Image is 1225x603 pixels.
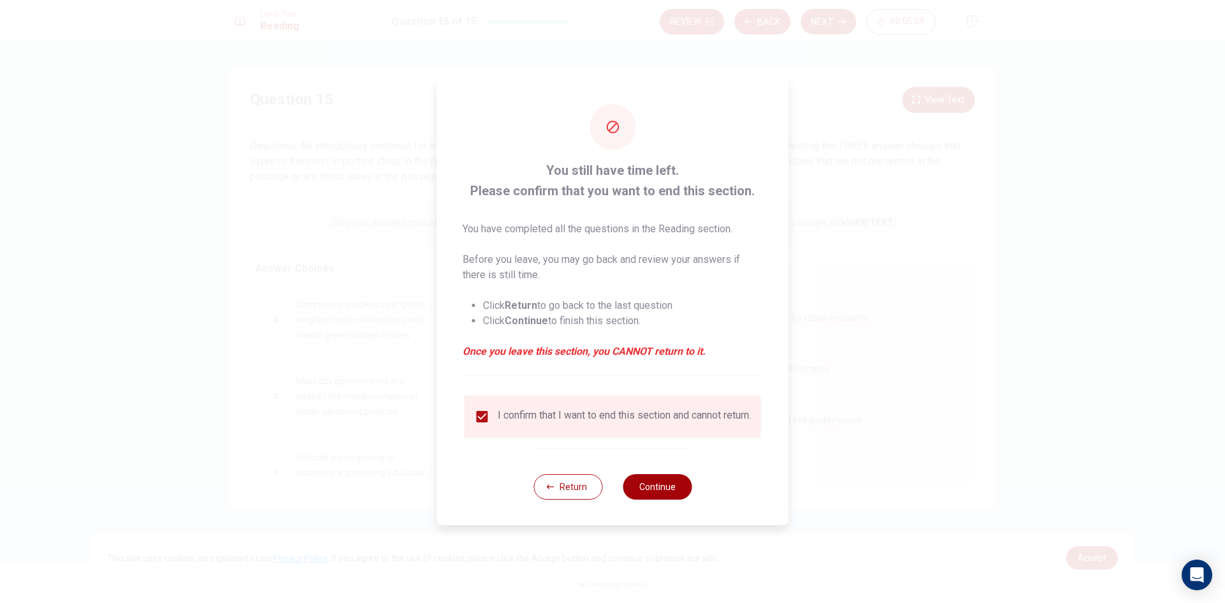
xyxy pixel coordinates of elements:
em: Once you leave this section, you CANNOT return to it. [463,344,763,359]
button: Continue [623,474,692,500]
div: Open Intercom Messenger [1182,560,1212,590]
button: Return [533,474,602,500]
p: Before you leave, you may go back and review your answers if there is still time. [463,252,763,283]
strong: Return [505,299,537,311]
p: You have completed all the questions in the Reading section. [463,221,763,237]
strong: Continue [505,315,548,327]
li: Click to go back to the last question [483,298,763,313]
li: Click to finish this section. [483,313,763,329]
div: I confirm that I want to end this section and cannot return. [498,409,751,424]
span: You still have time left. Please confirm that you want to end this section. [463,160,763,201]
